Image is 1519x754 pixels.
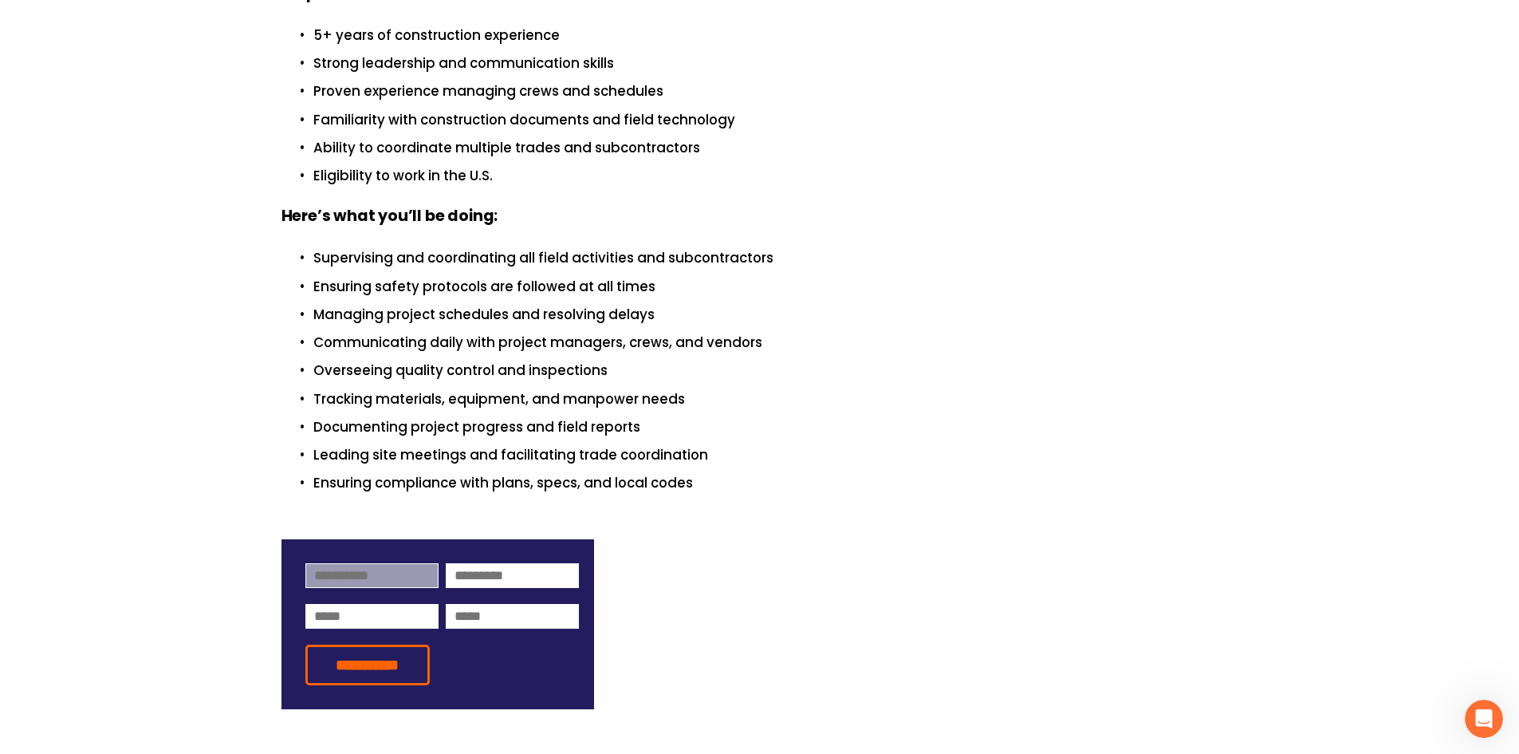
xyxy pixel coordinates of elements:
[313,53,1238,74] p: Strong leadership and communication skills
[313,276,1238,298] p: Ensuring safety protocols are followed at all times
[313,109,1238,131] p: Familiarity with construction documents and field technology
[313,165,1238,187] p: Eligibility to work in the U.S.
[313,247,1238,269] p: Supervising and coordinating all field activities and subcontractors
[313,389,1238,410] p: Tracking materials, equipment, and manpower needs
[313,416,1238,438] p: Documenting project progress and field reports
[313,332,1238,353] p: Communicating daily with project managers, crews, and vendors
[313,444,1238,466] p: Leading site meetings and facilitating trade coordination
[313,360,1238,381] p: Overseeing quality control and inspections
[1465,700,1503,738] iframe: Intercom live chat
[313,304,1238,326] p: Managing project schedules and resolving delays
[313,472,1238,494] p: Ensuring compliance with plans, specs, and local codes
[281,204,498,231] strong: Here’s what you’ll be doing:
[313,137,1238,159] p: Ability to coordinate multiple trades and subcontractors
[313,81,1238,102] p: Proven experience managing crews and schedules
[313,25,1238,46] p: 5+ years of construction experience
